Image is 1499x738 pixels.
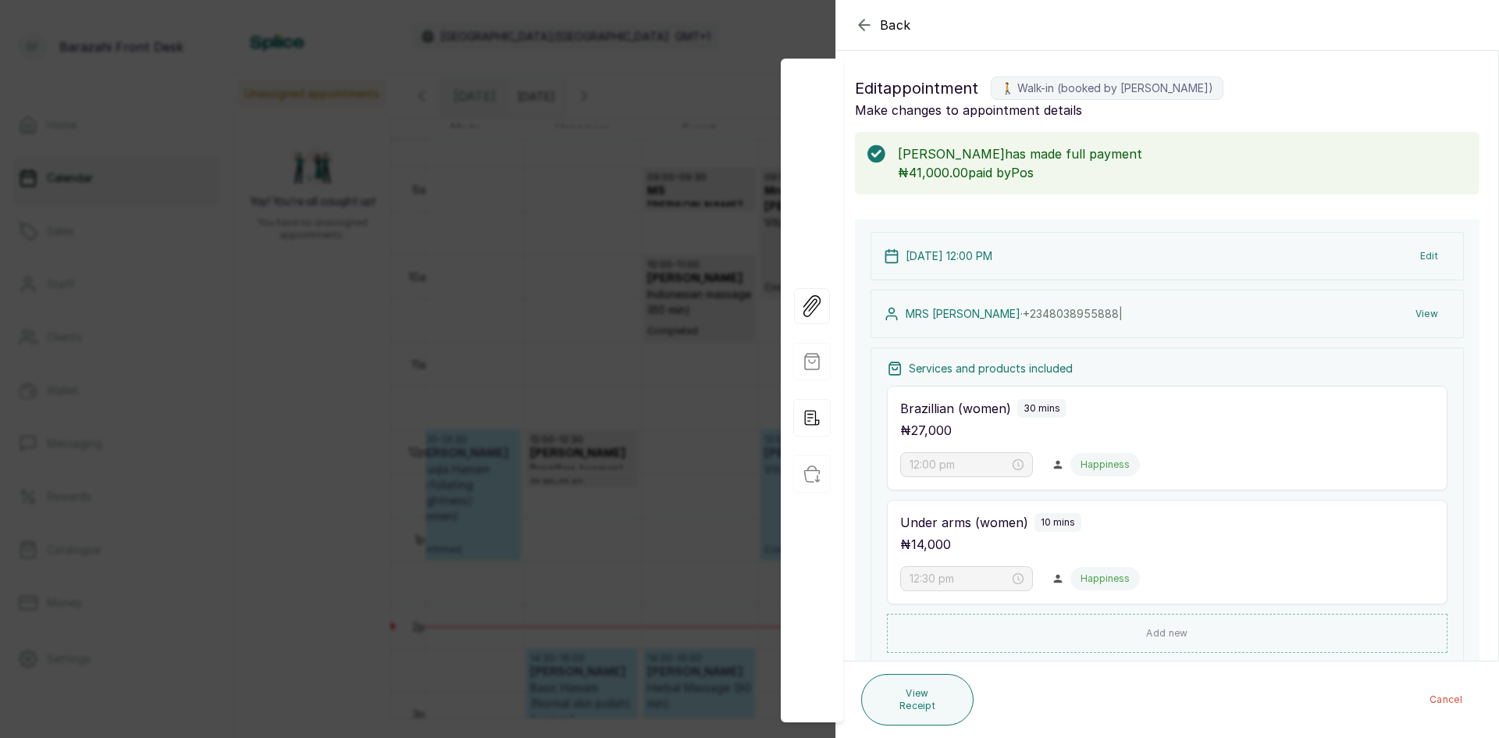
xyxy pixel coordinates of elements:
[855,101,1479,119] p: Make changes to appointment details
[911,537,951,552] span: 14,000
[1081,458,1130,471] p: Happiness
[1408,242,1451,270] button: Edit
[887,614,1447,653] button: Add new
[906,248,992,264] p: [DATE] 12:00 PM
[991,77,1223,100] label: 🚶 Walk-in (booked by [PERSON_NAME])
[861,674,974,726] button: View Receipt
[1041,516,1075,529] p: 10 mins
[855,16,911,34] button: Back
[900,421,952,440] p: ₦
[898,144,1467,163] p: [PERSON_NAME] has made full payment
[900,535,951,554] p: ₦
[1081,572,1130,585] p: Happiness
[900,399,1011,418] p: Brazillian (women)
[906,306,1123,322] p: MRS [PERSON_NAME] ·
[855,76,978,101] span: Edit appointment
[909,361,1073,376] p: Services and products included
[898,163,1467,182] p: ₦41,000.00 paid by Pos
[1417,686,1475,714] button: Cancel
[1023,307,1123,320] span: +234 8038955888 |
[1403,300,1451,328] button: View
[910,456,1009,473] input: Select time
[910,570,1009,587] input: Select time
[911,422,952,438] span: 27,000
[1024,402,1060,415] p: 30 mins
[900,513,1028,532] p: Under arms (women)
[880,16,911,34] span: Back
